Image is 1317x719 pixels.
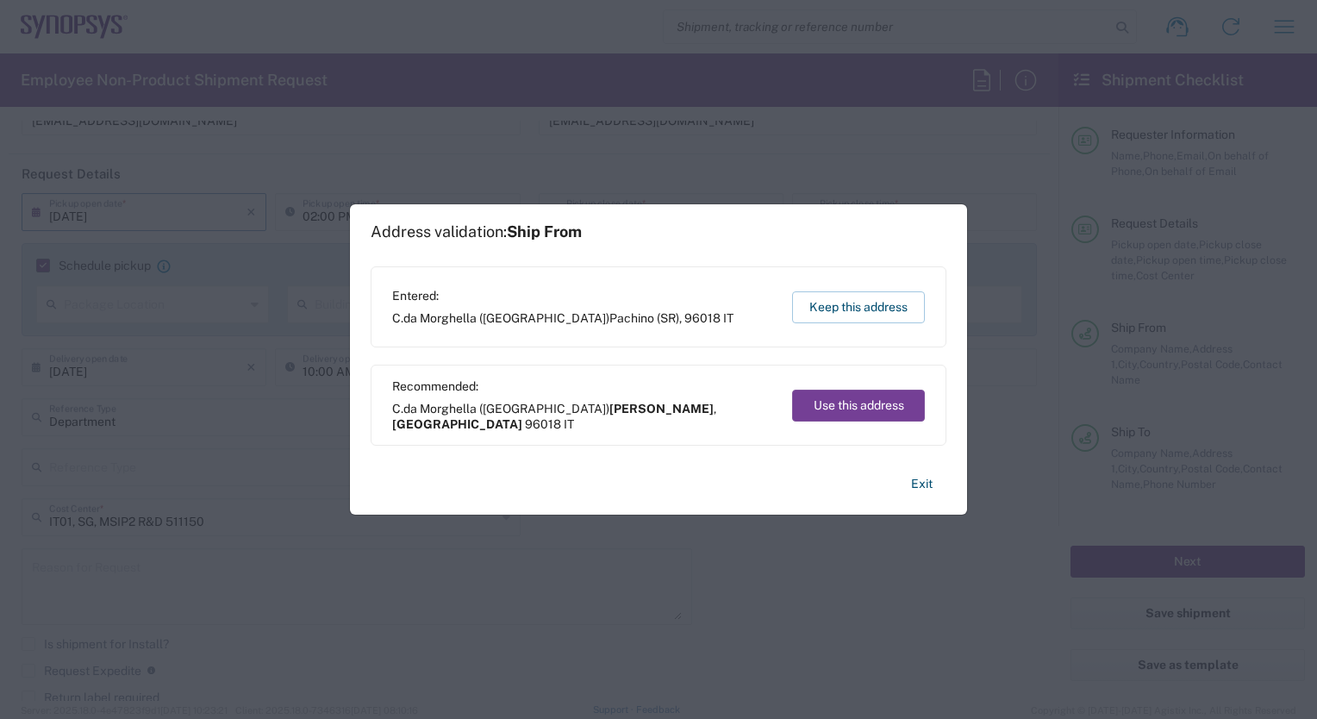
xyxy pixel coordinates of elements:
[897,469,946,499] button: Exit
[792,291,925,323] button: Keep this address
[392,288,733,303] span: Entered:
[723,311,733,325] span: IT
[609,311,679,325] span: Pachino (SR)
[507,222,582,241] span: Ship From
[371,222,582,241] h1: Address validation:
[392,401,776,432] span: C.da Morghella ([GEOGRAPHIC_DATA]) ,
[792,390,925,422] button: Use this address
[525,417,561,431] span: 96018
[392,378,776,394] span: Recommended:
[564,417,574,431] span: IT
[684,311,721,325] span: 96018
[392,310,733,326] span: C.da Morghella ([GEOGRAPHIC_DATA]) ,
[392,417,522,431] span: [GEOGRAPHIC_DATA]
[609,402,714,416] span: [PERSON_NAME]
